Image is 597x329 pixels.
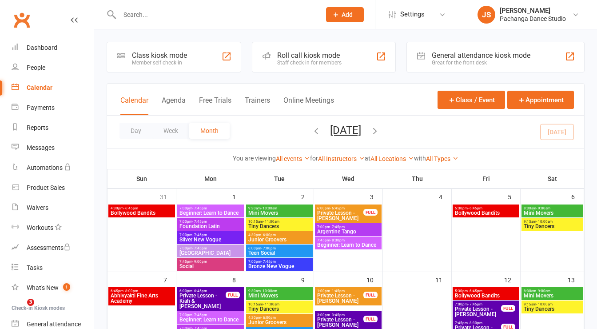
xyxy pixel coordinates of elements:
span: 9:15am [523,302,582,306]
span: 7:00pm [179,246,242,250]
iframe: Intercom live chat [9,299,30,320]
button: [DATE] [330,124,361,136]
span: 4:30pm [248,233,311,237]
span: Settings [400,4,425,24]
span: - 10:00am [261,206,277,210]
span: 8:30am [523,289,582,293]
span: 9:30am [248,289,311,293]
div: General attendance [27,321,81,328]
span: Tiny Dancers [523,224,582,229]
button: Trainers [245,96,270,115]
span: 7:00pm [179,313,242,317]
div: Reports [27,124,48,131]
div: Tasks [27,264,43,271]
th: Thu [383,169,452,188]
span: 9:30am [248,206,311,210]
button: Free Trials [199,96,231,115]
th: Fri [452,169,521,188]
button: Week [152,123,189,139]
div: Payments [27,104,55,111]
span: Private Lesson - [PERSON_NAME] [317,293,364,304]
div: FULL [363,209,378,216]
div: Pachanga Dance Studio [500,15,566,23]
a: Product Sales [12,178,94,198]
a: Automations [12,158,94,178]
span: 10:15am [248,302,311,306]
span: 6:45pm [110,289,173,293]
span: 5:30pm [454,206,517,210]
div: 3 [370,189,382,204]
span: Mini Movers [523,210,582,216]
span: Add [342,11,353,18]
div: [PERSON_NAME] [500,7,566,15]
span: - 9:00am [536,289,550,293]
div: FULL [226,292,240,298]
a: Calendar [12,78,94,98]
strong: with [414,155,426,162]
span: Tiny Dancers [248,224,311,229]
div: FULL [501,305,515,312]
span: 7:00pm [248,260,311,264]
span: - 7:45pm [192,233,207,237]
span: 1:00pm [317,289,364,293]
a: Reports [12,118,94,138]
span: - 1:45pm [330,289,345,293]
span: - 6:45pm [468,289,482,293]
span: 6:00pm [179,289,226,293]
span: Bollywood Bandits [454,210,517,216]
span: - 10:00am [536,220,553,224]
span: Foundation Latin [179,224,242,229]
a: What's New1 [12,278,94,298]
button: Class / Event [438,91,505,109]
span: - 8:00pm [123,289,138,293]
div: 8 [232,272,245,287]
a: Waivers [12,198,94,218]
span: Beginner: Learn to Dance [317,242,380,248]
div: Waivers [27,204,48,211]
span: [GEOGRAPHIC_DATA] [179,250,242,256]
span: Teen Social [248,250,311,256]
th: Tue [245,169,314,188]
span: 8:30am [523,206,582,210]
span: 9:15am [523,220,582,224]
div: People [27,64,45,71]
span: Bronze New Vogue [248,264,311,269]
span: - 11:00am [263,302,279,306]
input: Search... [117,8,314,21]
a: Dashboard [12,38,94,58]
a: All Locations [370,155,414,162]
span: 7:00pm [454,302,501,306]
a: All Instructors [318,155,365,162]
div: FULL [363,292,378,298]
span: - 6:00pm [261,233,276,237]
span: Mini Movers [523,293,582,298]
div: 1 [232,189,245,204]
div: What's New [27,284,59,291]
span: - 7:45pm [192,313,207,317]
strong: You are viewing [233,155,276,162]
span: 7:00pm [179,206,242,210]
div: Great for the front desk [432,60,530,66]
span: 7:45pm [317,238,380,242]
div: 10 [366,272,382,287]
span: 7:00pm [179,220,242,224]
button: Agenda [162,96,186,115]
div: 2 [301,189,314,204]
span: - 6:45pm [123,206,138,210]
span: - 9:00am [536,206,550,210]
span: Beginner: Learn to Dance [179,317,242,322]
span: Social [179,264,242,269]
span: 3:00pm [317,313,364,317]
a: Tasks [12,258,94,278]
span: Private Lesson - [PERSON_NAME] [317,317,364,328]
span: - 11:00am [263,220,279,224]
span: Tiny Dancers [248,306,311,312]
button: Appointment [507,91,574,109]
a: Clubworx [11,9,33,31]
a: All Types [426,155,458,162]
span: Private Lesson - [PERSON_NAME] [454,306,501,317]
span: - 3:45pm [330,313,345,317]
div: General attendance kiosk mode [432,51,530,60]
div: 4 [439,189,451,204]
span: 10:15am [248,220,311,224]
